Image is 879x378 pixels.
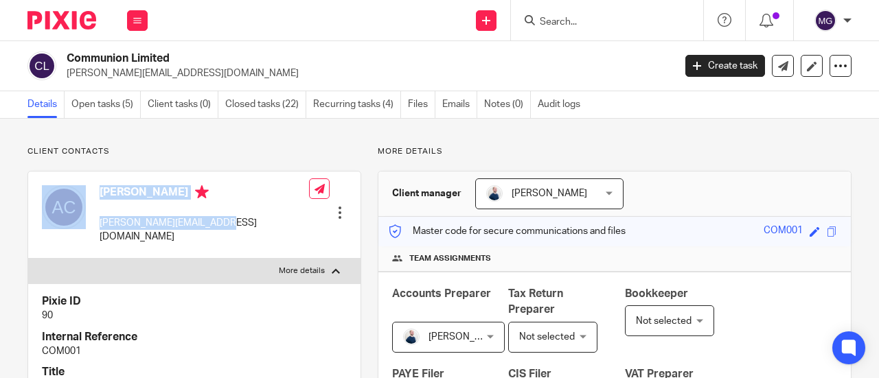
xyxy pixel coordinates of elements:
[279,265,325,276] p: More details
[100,216,309,244] p: [PERSON_NAME][EMAIL_ADDRESS][DOMAIN_NAME]
[403,329,420,345] img: MC_T&CO-3.jpg
[636,316,692,326] span: Not selected
[42,294,347,309] h4: Pixie ID
[225,91,306,118] a: Closed tasks (22)
[27,51,56,80] img: svg%3E
[625,288,688,299] span: Bookkeeper
[685,55,765,77] a: Create task
[392,288,491,299] span: Accounts Preparer
[429,332,504,342] span: [PERSON_NAME]
[392,187,461,200] h3: Client manager
[42,309,347,322] p: 90
[42,330,347,344] h4: Internal Reference
[378,146,852,157] p: More details
[409,253,491,264] span: Team assignments
[486,185,503,202] img: MC_T&CO-3.jpg
[814,10,836,32] img: svg%3E
[484,91,531,118] a: Notes (0)
[42,344,347,358] p: COM001
[313,91,401,118] a: Recurring tasks (4)
[389,224,626,238] p: Master code for secure communications and files
[67,67,665,80] p: [PERSON_NAME][EMAIL_ADDRESS][DOMAIN_NAME]
[764,224,803,239] div: COM001
[67,51,545,66] h2: Communion Limited
[519,332,575,342] span: Not selected
[100,185,309,202] h4: [PERSON_NAME]
[27,11,96,29] img: Pixie
[538,91,587,118] a: Audit logs
[538,16,662,29] input: Search
[71,91,141,118] a: Open tasks (5)
[42,185,86,229] img: svg%3E
[148,91,218,118] a: Client tasks (0)
[195,185,209,199] i: Primary
[442,91,477,118] a: Emails
[408,91,435,118] a: Files
[512,189,587,198] span: [PERSON_NAME]
[508,288,563,315] span: Tax Return Preparer
[27,91,65,118] a: Details
[27,146,361,157] p: Client contacts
